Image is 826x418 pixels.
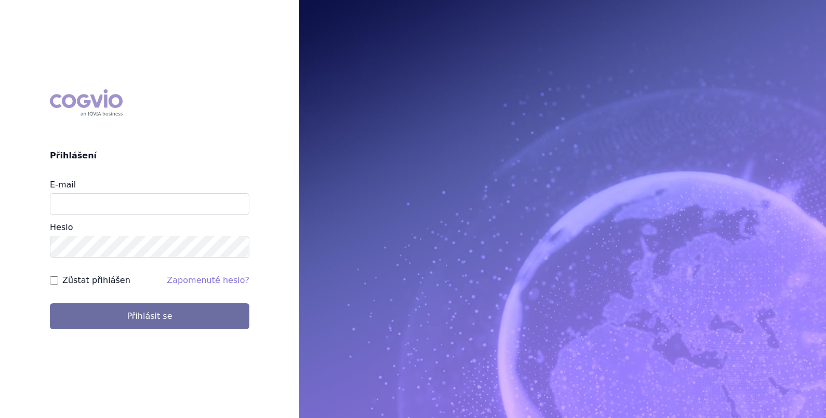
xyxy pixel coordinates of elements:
a: Zapomenuté heslo? [167,275,249,285]
h2: Přihlášení [50,150,249,162]
div: COGVIO [50,89,123,116]
button: Přihlásit se [50,303,249,329]
label: E-mail [50,180,76,190]
label: Zůstat přihlášen [62,274,130,287]
label: Heslo [50,222,73,232]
